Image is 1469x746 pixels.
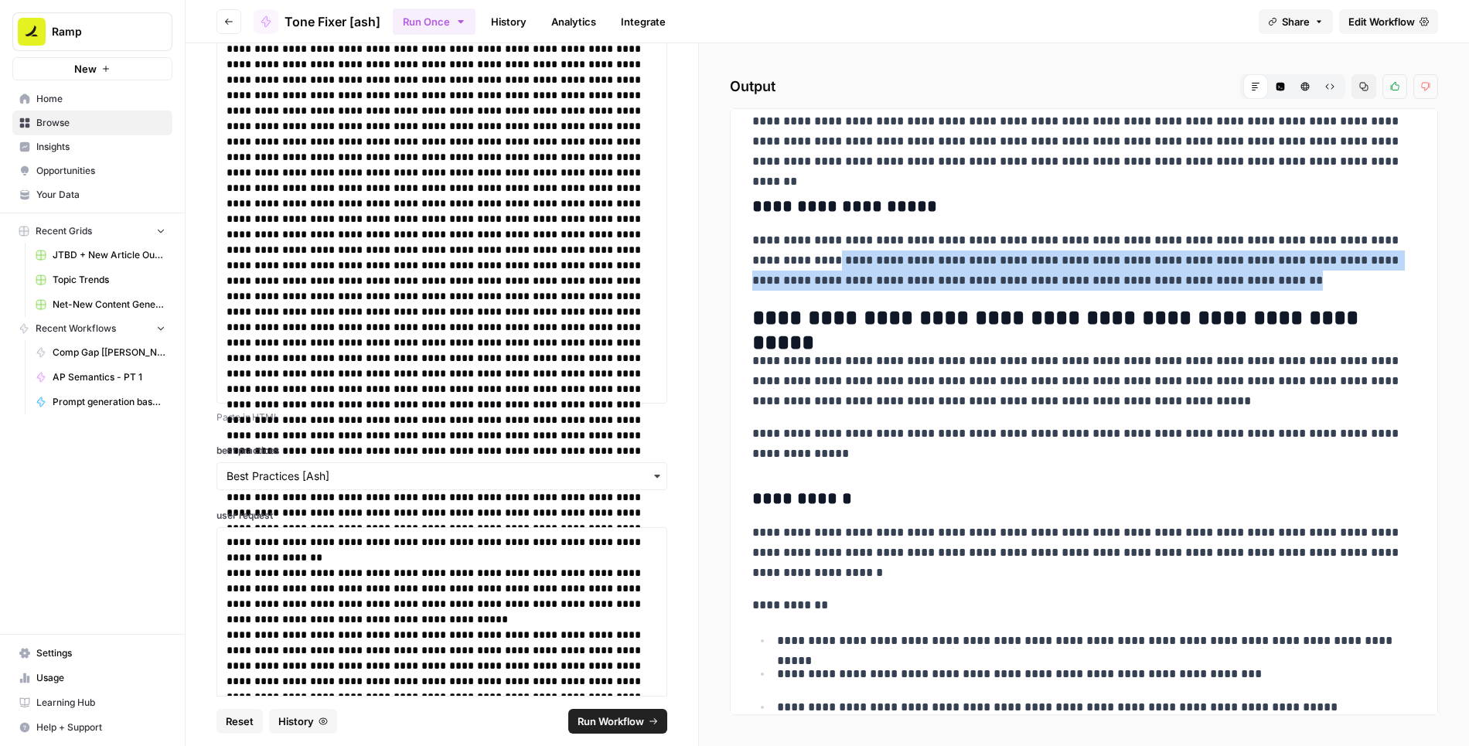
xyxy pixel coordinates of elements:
[393,9,475,35] button: Run Once
[12,715,172,740] button: Help + Support
[12,317,172,340] button: Recent Workflows
[1348,14,1415,29] span: Edit Workflow
[53,346,165,359] span: Comp Gap [[PERSON_NAME]'s Vers]
[29,365,172,390] a: AP Semantics - PT 1
[12,182,172,207] a: Your Data
[216,509,667,523] label: user request
[36,140,165,154] span: Insights
[226,714,254,729] span: Reset
[29,292,172,317] a: Net-New Content Generator - Grid Template
[216,444,667,458] label: best practices
[12,641,172,666] a: Settings
[568,709,667,734] button: Run Workflow
[482,9,536,34] a: History
[36,224,92,238] span: Recent Grids
[36,164,165,178] span: Opportunities
[12,111,172,135] a: Browse
[269,709,337,734] button: History
[12,158,172,183] a: Opportunities
[36,671,165,685] span: Usage
[36,720,165,734] span: Help + Support
[36,116,165,130] span: Browse
[18,18,46,46] img: Ramp Logo
[29,340,172,365] a: Comp Gap [[PERSON_NAME]'s Vers]
[53,370,165,384] span: AP Semantics - PT 1
[74,61,97,77] span: New
[53,298,165,312] span: Net-New Content Generator - Grid Template
[730,74,1438,99] h2: Output
[53,273,165,287] span: Topic Trends
[29,390,172,414] a: Prompt generation based on URL v1
[36,646,165,660] span: Settings
[1259,9,1333,34] button: Share
[52,24,145,39] span: Ramp
[36,696,165,710] span: Learning Hub
[36,188,165,202] span: Your Data
[1282,14,1310,29] span: Share
[216,410,667,425] p: Paste in HTML
[278,714,314,729] span: History
[1339,9,1438,34] a: Edit Workflow
[227,468,657,484] input: Best Practices [Ash]
[36,92,165,106] span: Home
[12,57,172,80] button: New
[53,248,165,262] span: JTBD + New Article Output
[29,267,172,292] a: Topic Trends
[12,220,172,243] button: Recent Grids
[29,243,172,267] a: JTBD + New Article Output
[542,9,605,34] a: Analytics
[254,9,380,34] a: Tone Fixer [ash]
[12,12,172,51] button: Workspace: Ramp
[53,395,165,409] span: Prompt generation based on URL v1
[12,690,172,715] a: Learning Hub
[285,12,380,31] span: Tone Fixer [ash]
[12,87,172,111] a: Home
[12,135,172,159] a: Insights
[578,714,644,729] span: Run Workflow
[36,322,116,336] span: Recent Workflows
[216,709,263,734] button: Reset
[612,9,675,34] a: Integrate
[12,666,172,690] a: Usage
